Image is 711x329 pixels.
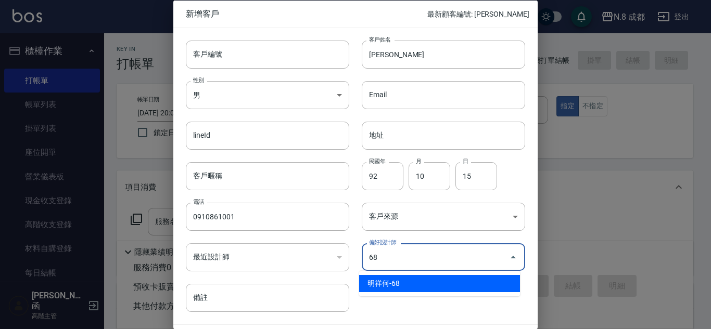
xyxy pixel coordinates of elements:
[193,76,204,84] label: 性別
[186,8,427,19] span: 新增客戶
[369,157,385,165] label: 民國年
[505,248,522,265] button: Close
[369,239,396,246] label: 偏好設計師
[463,157,468,165] label: 日
[193,198,204,206] label: 電話
[359,275,520,292] li: 明祥何-68
[416,157,421,165] label: 月
[427,8,529,19] p: 最新顧客編號: [PERSON_NAME]
[369,35,391,43] label: 客戶姓名
[186,81,349,109] div: 男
